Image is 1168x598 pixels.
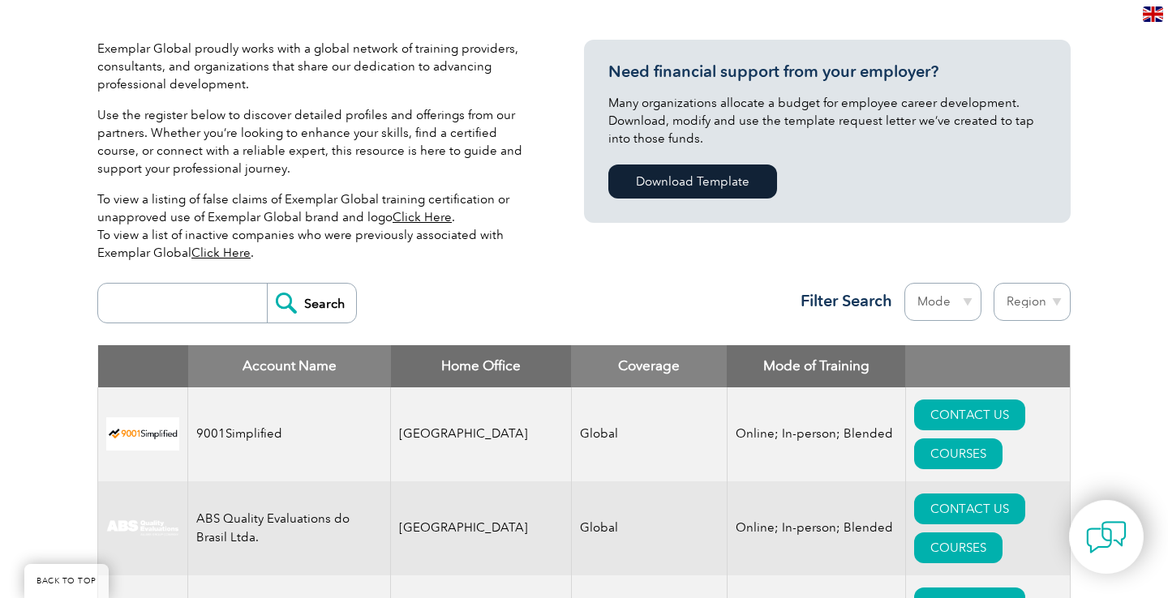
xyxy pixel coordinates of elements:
[608,164,777,199] a: Download Template
[608,62,1046,82] h3: Need financial support from your employer?
[188,345,391,387] th: Account Name: activate to sort column descending
[188,481,391,575] td: ABS Quality Evaluations do Brasil Ltda.
[727,345,905,387] th: Mode of Training: activate to sort column ascending
[571,481,727,575] td: Global
[106,417,179,451] img: 37c9c059-616f-eb11-a812-002248153038-logo.png
[914,493,1025,524] a: CONTACT US
[97,106,535,177] p: Use the register below to discover detailed profiles and offerings from our partners. Whether you...
[391,345,572,387] th: Home Office: activate to sort column ascending
[791,291,892,311] h3: Filter Search
[571,387,727,481] td: Global
[905,345,1070,387] th: : activate to sort column ascending
[106,519,179,537] img: c92924ac-d9bc-ea11-a814-000d3a79823d-logo.jpg
[914,399,1025,430] a: CONTACT US
[97,40,535,93] p: Exemplar Global proudly works with a global network of training providers, consultants, and organ...
[267,284,356,322] input: Search
[571,345,727,387] th: Coverage: activate to sort column ascending
[914,532,1003,563] a: COURSES
[191,246,251,260] a: Click Here
[391,481,572,575] td: [GEOGRAPHIC_DATA]
[914,438,1003,469] a: COURSES
[608,94,1046,147] p: Many organizations allocate a budget for employee career development. Download, modify and use th...
[24,564,109,598] a: BACK TO TOP
[1143,6,1163,22] img: en
[393,210,452,224] a: Click Here
[188,387,391,481] td: 9001Simplified
[97,190,535,262] p: To view a listing of false claims of Exemplar Global training certification or unapproved use of ...
[727,481,905,575] td: Online; In-person; Blended
[727,387,905,481] td: Online; In-person; Blended
[1086,517,1127,557] img: contact-chat.png
[391,387,572,481] td: [GEOGRAPHIC_DATA]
